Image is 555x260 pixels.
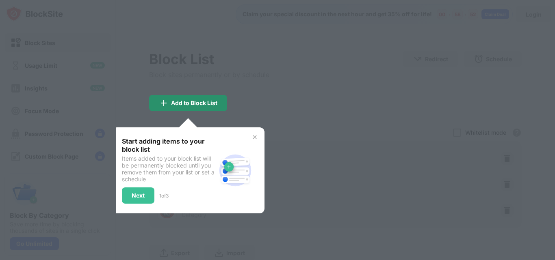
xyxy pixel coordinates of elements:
[122,137,216,153] div: Start adding items to your block list
[216,151,255,190] img: block-site.svg
[171,100,217,106] div: Add to Block List
[122,155,216,183] div: Items added to your block list will be permanently blocked until you remove them from your list o...
[159,193,169,199] div: 1 of 3
[132,192,145,199] div: Next
[251,134,258,140] img: x-button.svg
